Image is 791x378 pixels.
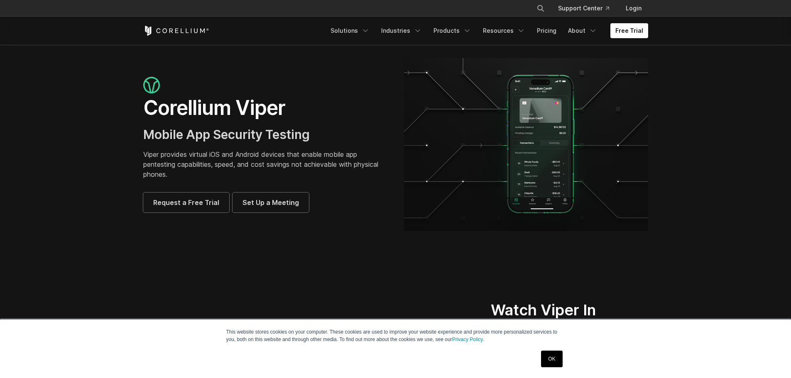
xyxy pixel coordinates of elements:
[619,1,648,16] a: Login
[143,26,209,36] a: Corellium Home
[452,337,484,342] a: Privacy Policy.
[143,95,387,120] h1: Corellium Viper
[532,23,561,38] a: Pricing
[226,328,565,343] p: This website stores cookies on your computer. These cookies are used to improve your website expe...
[551,1,616,16] a: Support Center
[143,193,229,212] a: Request a Free Trial
[478,23,530,38] a: Resources
[143,149,387,179] p: Viper provides virtual iOS and Android devices that enable mobile app pentesting capabilities, sp...
[143,127,310,142] span: Mobile App Security Testing
[233,193,309,212] a: Set Up a Meeting
[143,77,160,94] img: viper_icon_large
[533,1,548,16] button: Search
[153,198,219,207] span: Request a Free Trial
[326,23,375,38] a: Solutions
[326,23,648,38] div: Navigation Menu
[491,301,617,338] h2: Watch Viper In Action
[376,23,427,38] a: Industries
[541,351,562,367] a: OK
[610,23,648,38] a: Free Trial
[527,1,648,16] div: Navigation Menu
[242,198,299,207] span: Set Up a Meeting
[404,58,648,231] img: viper_hero
[429,23,476,38] a: Products
[563,23,602,38] a: About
